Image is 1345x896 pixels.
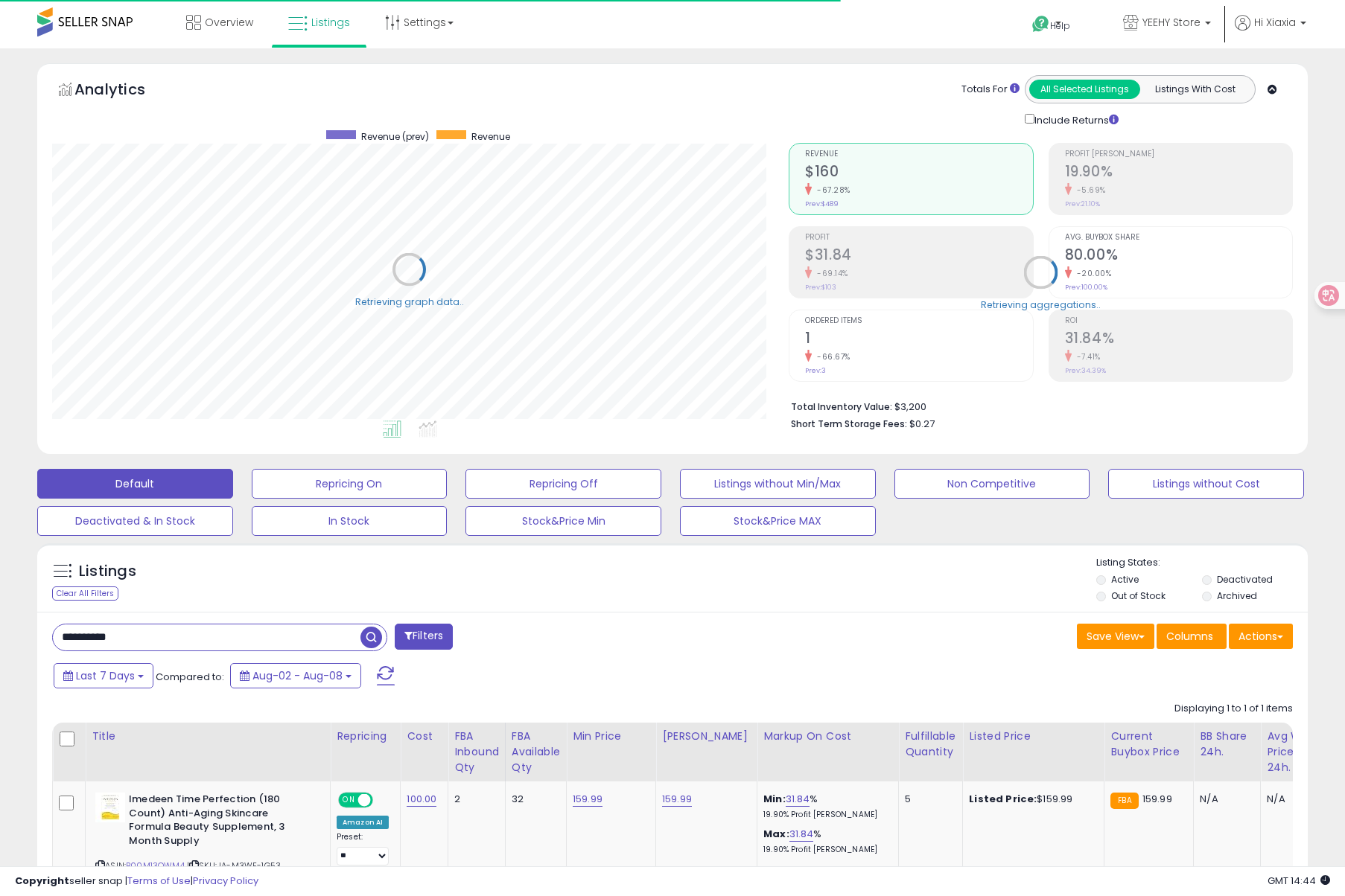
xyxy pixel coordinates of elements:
div: Listed Price [969,729,1098,744]
div: % [763,828,887,855]
span: Listings [311,15,350,30]
div: Clear All Filters [52,586,118,601]
a: 31.84 [789,827,814,842]
button: Listings without Min/Max [680,469,876,499]
small: FBA [1110,793,1138,809]
button: Save View [1077,624,1154,649]
span: Help [1050,19,1070,32]
div: [PERSON_NAME] [662,729,751,744]
a: Help [1020,4,1099,48]
div: Title [92,729,324,744]
button: In Stock [252,506,448,536]
b: Imedeen Time Perfection (180 Count) Anti-Aging Skincare Formula Beauty Supplement, 3 Month Supply [129,793,310,851]
span: 159.99 [1142,792,1172,806]
b: Min: [763,792,786,806]
label: Archived [1217,589,1257,602]
button: Listings With Cost [1139,80,1250,99]
div: 2 [454,793,494,806]
p: 19.90% Profit [PERSON_NAME] [763,810,887,820]
div: $159.99 [969,793,1093,806]
button: Default [37,469,233,499]
strong: Copyright [15,874,69,888]
label: Out of Stock [1111,589,1166,602]
div: Amazon AI [337,816,389,829]
a: 31.84 [786,792,810,807]
span: | SKU: IA-M3WE-1G53 [187,860,281,871]
p: Listing States: [1096,556,1307,570]
div: Cost [407,729,442,744]
button: Deactivated & In Stock [37,506,233,536]
h5: Listings [79,561,136,582]
span: Compared to: [156,670,224,684]
th: The percentage added to the cost of goods (COGS) that forms the calculator for Min & Max prices. [757,723,899,781]
label: Deactivated [1217,573,1273,586]
div: Avg Win Price 24h. [1267,729,1321,775]
span: ON [340,794,358,807]
a: Hi Xiaxia [1235,15,1306,48]
button: Filters [395,624,453,650]
button: Repricing Off [465,469,661,499]
button: Aug-02 - Aug-08 [230,663,361,688]
a: Terms of Use [127,874,191,888]
span: 2025-08-16 14:44 GMT [1268,874,1330,888]
span: YEEHY Store [1142,15,1201,30]
button: Columns [1157,624,1227,649]
a: Privacy Policy [193,874,258,888]
button: Last 7 Days [54,663,153,688]
div: Markup on Cost [763,729,892,744]
button: Repricing On [252,469,448,499]
div: % [763,793,887,820]
span: Overview [205,15,253,30]
div: 32 [512,793,555,806]
label: Active [1111,573,1139,586]
button: Non Competitive [894,469,1090,499]
div: 5 [905,793,951,806]
a: 159.99 [573,792,602,807]
div: seller snap | | [15,874,258,889]
span: Aug-02 - Aug-08 [252,668,343,683]
button: Actions [1229,624,1293,649]
div: Totals For [961,83,1020,97]
div: FBA Available Qty [512,729,560,775]
span: Hi Xiaxia [1254,15,1296,30]
div: N/A [1267,793,1316,806]
div: Min Price [573,729,649,744]
button: Listings without Cost [1108,469,1304,499]
span: Last 7 Days [76,668,135,683]
div: Current Buybox Price [1110,729,1187,760]
div: FBA inbound Qty [454,729,499,775]
div: Fulfillable Quantity [905,729,956,760]
p: 19.90% Profit [PERSON_NAME] [763,845,887,855]
div: Repricing [337,729,394,744]
div: N/A [1200,793,1249,806]
a: 159.99 [662,792,692,807]
div: Preset: [337,832,389,865]
div: Retrieving graph data.. [355,295,464,308]
i: Get Help [1031,15,1050,33]
button: Stock&Price MAX [680,506,876,536]
h5: Analytics [74,79,174,103]
img: 41NvD8fcvKL._SL40_.jpg [95,793,125,822]
a: 100.00 [407,792,436,807]
b: Max: [763,827,789,841]
span: Columns [1166,629,1213,644]
a: B00M13QWM4 [126,860,185,872]
button: Stock&Price Min [465,506,661,536]
div: BB Share 24h. [1200,729,1254,760]
div: Include Returns [1014,111,1136,128]
div: Retrieving aggregations.. [981,298,1101,311]
span: OFF [371,794,395,807]
b: Listed Price: [969,792,1037,806]
div: Displaying 1 to 1 of 1 items [1174,702,1293,716]
button: All Selected Listings [1029,80,1140,99]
